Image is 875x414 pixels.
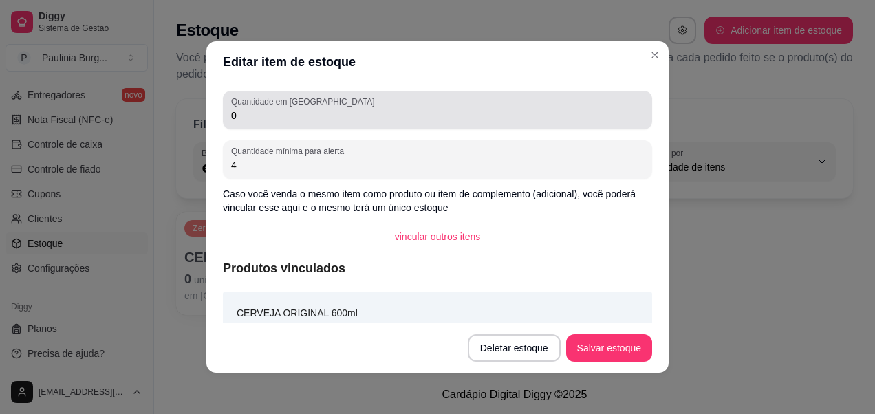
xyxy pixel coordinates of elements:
[231,96,379,107] label: Quantidade em [GEOGRAPHIC_DATA]
[644,44,666,66] button: Close
[237,305,358,320] article: CERVEJA ORIGINAL 600ml
[223,259,652,278] article: Produtos vinculados
[206,41,669,83] header: Editar item de estoque
[231,158,644,172] input: Quantidade mínima para alerta
[231,145,349,157] label: Quantidade mínima para alerta
[223,187,652,215] p: Caso você venda o mesmo item como produto ou item de complemento (adicional), você poderá vincula...
[468,334,561,362] button: Deletar estoque
[384,223,492,250] button: vincular outros itens
[566,334,652,362] button: Salvar estoque
[231,109,644,122] input: Quantidade em estoque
